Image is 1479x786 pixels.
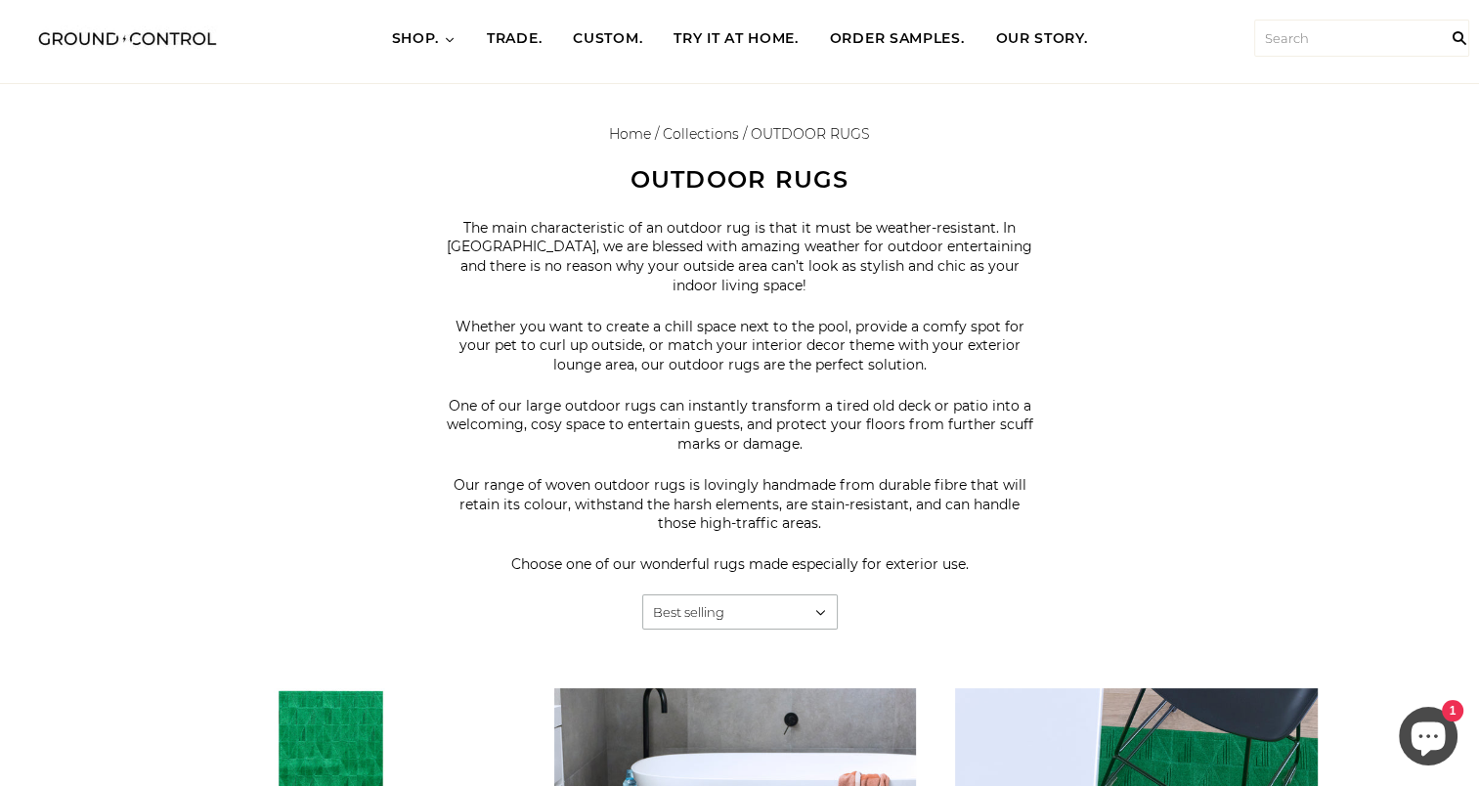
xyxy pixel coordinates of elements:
[995,29,1087,49] span: OUR STORY.
[1393,707,1463,770] inbox-online-store-chat: Shopify online store chat
[487,29,542,49] span: TRADE.
[471,12,557,66] a: TRADE.
[674,29,799,49] span: TRY IT AT HOME.
[743,125,747,143] span: /
[511,555,969,573] span: Choose one of our wonderful rugs made especially for exterior use.
[447,397,1033,453] span: One of our large outdoor rugs can instantly transform a tired old deck or patio into a welcoming,...
[979,12,1103,66] a: OUR STORY.
[447,165,1033,195] h1: OUTDOOR RUGS
[609,125,651,143] a: Home
[447,219,1032,294] span: The main characteristic of an outdoor rug is that it must be weather-resistant. In [GEOGRAPHIC_DA...
[454,476,1026,532] span: Our range of woven outdoor rugs is lovingly handmade from durable fibre that will retain its colo...
[814,12,980,66] a: ORDER SAMPLES.
[830,29,965,49] span: ORDER SAMPLES.
[573,29,642,49] span: CUSTOM.
[658,12,814,66] a: TRY IT AT HOME.
[376,12,472,66] a: SHOP.
[392,29,440,49] span: SHOP.
[456,318,1024,373] span: Whether you want to create a chill space next to the pool, provide a comfy spot for your pet to c...
[751,125,870,143] span: OUTDOOR RUGS
[655,125,659,143] span: /
[663,125,739,143] a: Collections
[1254,20,1469,57] input: Search
[557,12,658,66] a: CUSTOM.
